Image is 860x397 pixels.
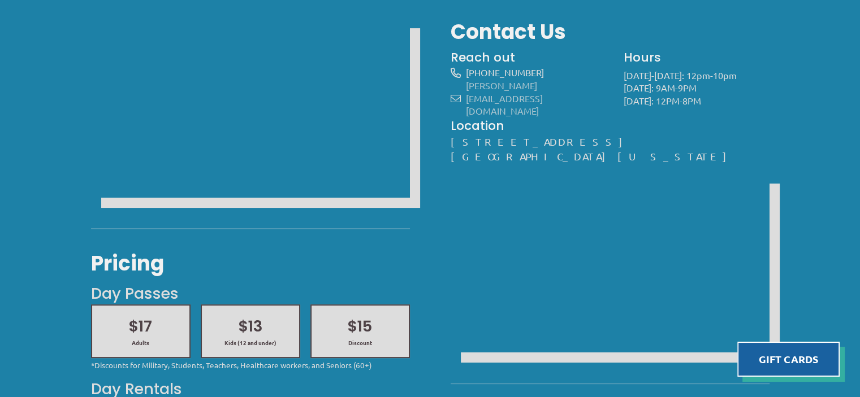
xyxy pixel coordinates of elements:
[624,49,770,66] h4: Hours
[624,69,770,107] p: [DATE]-[DATE]: 12pm-10pm [DATE]: 9AM-9PM [DATE]: 12PM-8PM
[451,136,738,162] a: [STREET_ADDRESS][GEOGRAPHIC_DATA][US_STATE]
[466,67,544,78] a: [PHONE_NUMBER]
[322,316,399,337] h2: $15
[212,339,289,347] span: Kids (12 and under)
[91,360,410,370] div: *Discounts for Military, Students, Teachers, Healthcare workers, and Seniors (60+)
[322,339,399,347] span: Discount
[212,316,289,337] h2: $13
[102,339,179,347] span: Adults
[91,283,410,304] h4: Day Passes
[451,49,605,66] h4: Reach out
[102,316,179,337] h2: $17
[466,80,543,116] a: [PERSON_NAME][EMAIL_ADDRESS][DOMAIN_NAME]
[91,250,410,278] h3: Pricing
[451,18,770,46] h3: Contact Us
[451,117,770,134] h4: Location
